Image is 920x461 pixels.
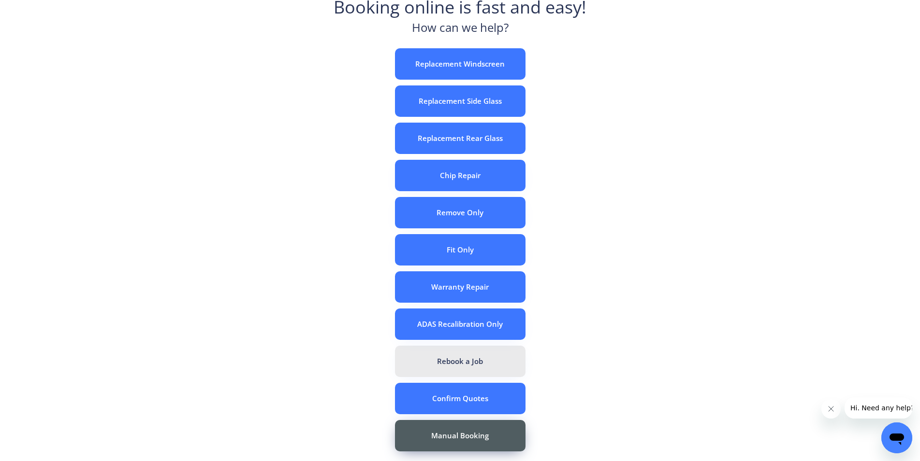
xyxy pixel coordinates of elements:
button: Remove Only [395,197,526,228]
button: Warranty Repair [395,271,526,303]
button: Chip Repair [395,160,526,191]
button: Replacement Side Glass [395,85,526,117]
button: ADAS Recalibration Only [395,308,526,340]
span: Hi. Need any help? [6,7,70,14]
button: Replacement Windscreen [395,48,526,80]
div: How can we help? [412,19,509,41]
button: Fit Only [395,234,526,265]
button: Confirm Quotes [395,383,526,414]
iframe: Close message [821,399,841,419]
button: Replacement Rear Glass [395,123,526,154]
iframe: Button to launch messaging window [881,422,912,453]
button: Rebook a Job [395,346,526,377]
iframe: Message from company [845,397,912,419]
button: Manual Booking [395,420,526,451]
